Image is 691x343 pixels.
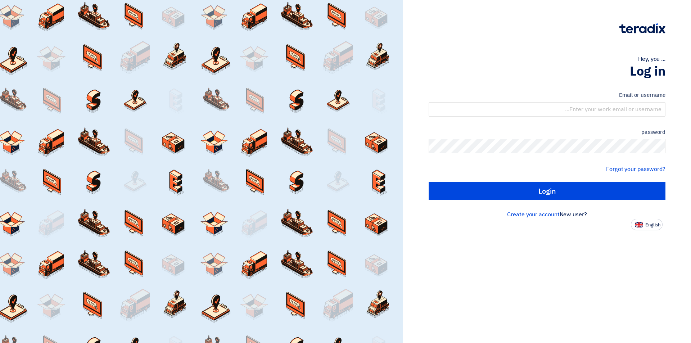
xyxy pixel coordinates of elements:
[429,102,665,117] input: Enter your work email or username...
[606,165,665,173] a: Forgot your password?
[638,55,665,63] font: Hey, you ...
[645,221,660,228] font: English
[631,219,663,230] button: English
[619,91,665,99] font: Email or username
[507,210,559,219] a: Create your account
[560,210,587,219] font: New user?
[429,182,665,200] input: Login
[635,222,643,227] img: en-US.png
[619,23,665,33] img: Teradix logo
[641,128,665,136] font: password
[630,62,665,81] font: Log in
